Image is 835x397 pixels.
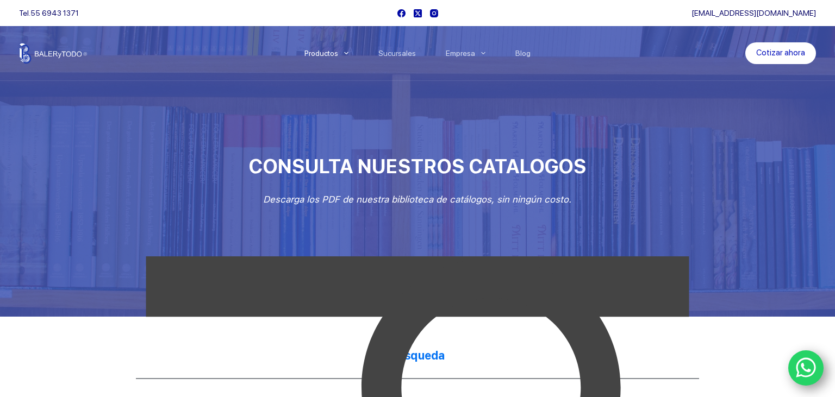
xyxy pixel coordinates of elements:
[290,26,546,80] nav: Menu Principal
[788,350,824,386] a: WhatsApp
[397,9,406,17] a: Facebook
[691,9,816,17] a: [EMAIL_ADDRESS][DOMAIN_NAME]
[30,9,79,17] a: 55 6943 1371
[745,42,816,64] a: Cotizar ahora
[430,9,438,17] a: Instagram
[19,43,87,64] img: Balerytodo
[414,9,422,17] a: X (Twitter)
[19,9,79,17] span: Tel.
